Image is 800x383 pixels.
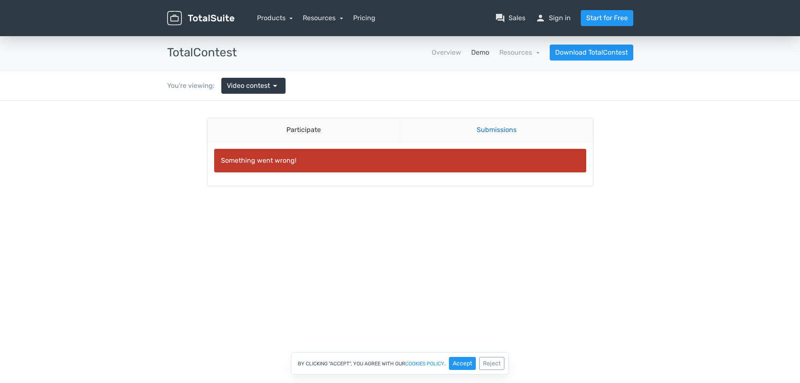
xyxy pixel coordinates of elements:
a: Demo [471,48,489,58]
img: TotalSuite for WordPress [167,11,234,26]
a: Start for Free [581,10,633,26]
div: You're viewing: [167,81,221,91]
div: Something went wrong! [214,48,586,71]
h3: TotalContest [167,46,237,59]
button: Accept [449,357,476,370]
div: By clicking "Accept", you agree with our . [291,352,509,375]
a: personSign in [535,13,571,23]
a: Video contest arrow_drop_down [221,78,286,94]
a: Resources [499,48,540,56]
span: question_answer [495,13,505,23]
span: Video contest [227,81,270,91]
a: Pricing [353,13,375,23]
span: arrow_drop_down [270,81,280,91]
a: Products [257,14,293,22]
a: cookies policy [405,361,444,366]
a: Participate [207,17,400,41]
span: person [535,13,546,23]
a: question_answerSales [495,13,525,23]
button: Reject [479,357,504,370]
a: Resources [303,14,343,22]
a: Download TotalContest [550,45,633,61]
a: Submissions [400,17,593,41]
a: Overview [432,48,461,58]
